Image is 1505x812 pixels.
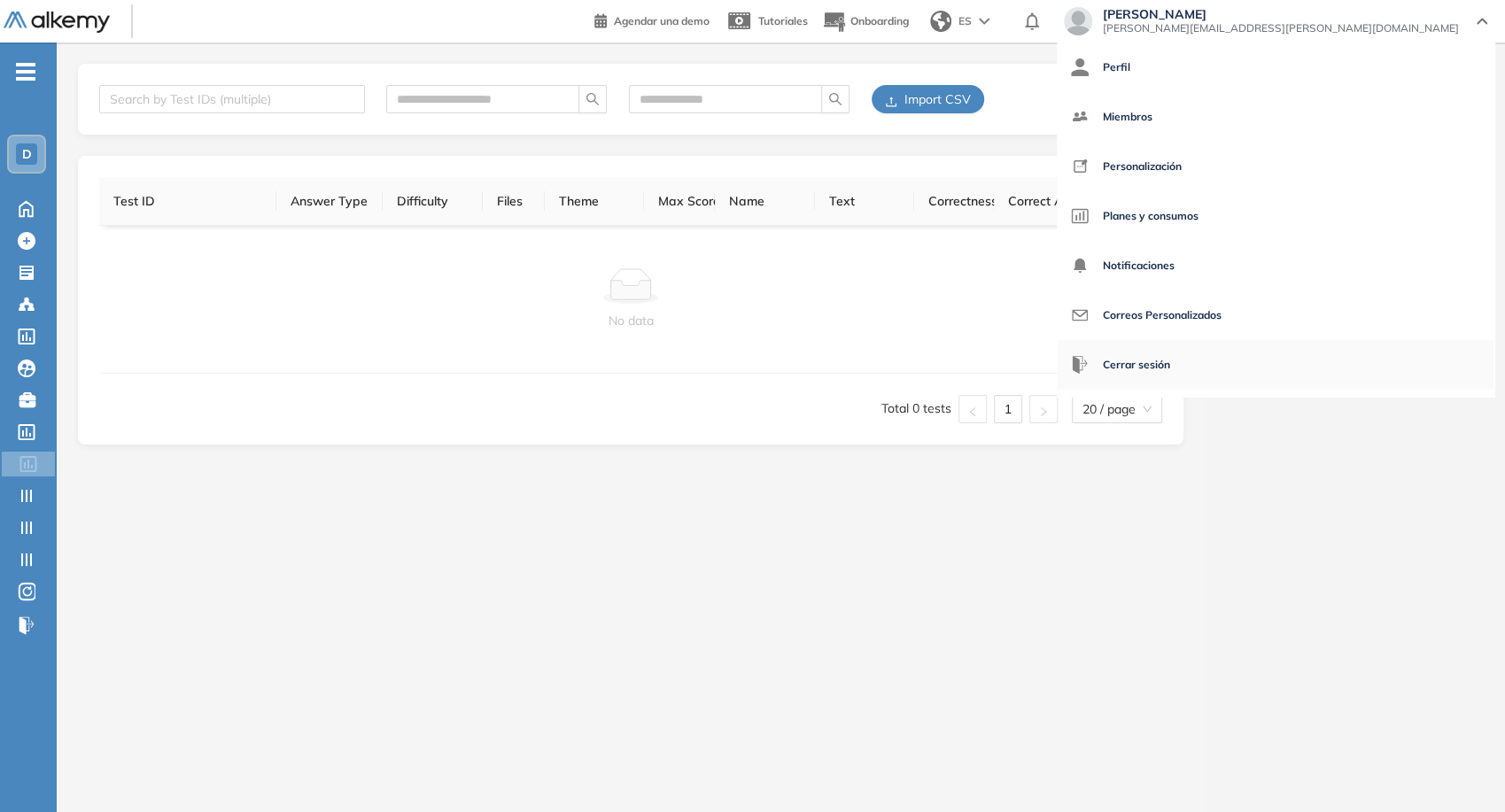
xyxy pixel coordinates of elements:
img: world [930,11,951,32]
span: Tutoriales [758,14,808,27]
th: Correctness % [914,177,994,226]
a: 1 [995,396,1021,422]
button: search [578,85,607,113]
img: icon [1071,158,1089,175]
a: Miembros [1071,96,1480,138]
a: Agendar una demo [594,9,710,30]
i: - [16,70,35,73]
span: Import CSV [904,89,971,109]
a: Perfil [1071,46,1480,89]
span: Perfil [1103,46,1130,89]
a: Planes y consumos [1071,195,1480,237]
th: Name [715,177,815,226]
img: icon [1071,58,1089,76]
th: Files [483,177,545,226]
span: Planes y consumos [1103,195,1199,237]
img: icon [1071,306,1089,324]
a: Correos Personalizados [1071,294,1480,336]
span: Agendar una demo [614,14,710,27]
li: Total 0 tests [881,395,951,423]
th: Test ID [99,177,276,226]
a: Notificaciones [1071,244,1480,287]
span: ES [958,13,972,29]
th: Theme [545,177,645,226]
button: Onboarding [822,3,909,41]
button: uploadImport CSV [872,85,984,113]
th: Difficulty [383,177,483,226]
span: Miembros [1103,96,1152,138]
div: No data [113,311,1148,330]
span: Personalización [1103,145,1182,188]
img: icon [1071,257,1089,275]
li: Next Page [1029,395,1058,423]
th: Text [815,177,915,226]
span: Cerrar sesión [1103,344,1170,386]
th: Answer Type [276,177,383,226]
button: right [1029,395,1058,423]
div: Page Size [1072,395,1162,423]
img: Logo [4,12,110,34]
th: Correct Attempts [994,177,1074,226]
button: search [821,85,849,113]
span: upload [885,95,897,109]
a: Personalización [1071,145,1480,188]
span: Correos Personalizados [1103,294,1222,336]
li: Previous Page [958,395,987,423]
span: Onboarding [850,14,909,27]
span: [PERSON_NAME][EMAIL_ADDRESS][PERSON_NAME][DOMAIN_NAME] [1103,21,1459,35]
span: [PERSON_NAME] [1103,7,1459,21]
span: search [579,92,606,106]
img: arrow [979,18,989,25]
span: Notificaciones [1103,244,1175,287]
span: D [22,147,32,161]
th: Max Score [644,177,715,226]
li: 1 [994,395,1022,423]
span: right [1038,406,1049,417]
span: search [822,92,849,106]
img: icon [1071,108,1089,126]
button: left [958,395,987,423]
img: icon [1071,356,1089,374]
button: Cerrar sesión [1071,344,1170,386]
img: icon [1071,207,1089,225]
span: left [967,406,978,417]
span: 20 / page [1082,396,1152,422]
